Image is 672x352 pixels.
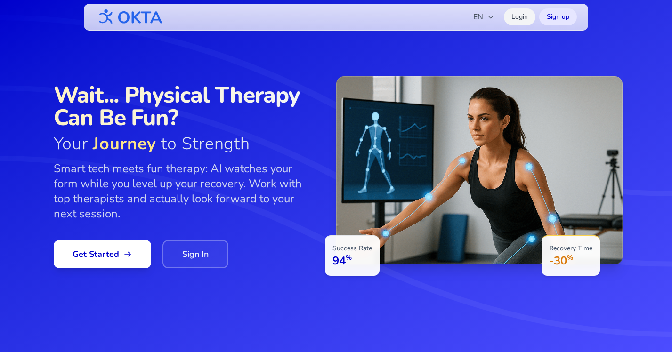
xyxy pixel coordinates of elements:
[473,11,494,23] span: EN
[93,132,156,155] span: Journey
[54,135,317,153] span: Your to Strength
[332,253,372,268] p: 94
[54,240,151,268] a: Get Started
[504,8,535,25] a: Login
[73,248,132,261] span: Get Started
[162,240,228,268] a: Sign In
[539,8,577,25] a: Sign up
[468,8,500,26] button: EN
[95,5,163,29] img: OKTA logo
[332,244,372,253] p: Success Rate
[54,84,317,129] span: Wait... Physical Therapy Can Be Fun?
[54,161,317,221] p: Smart tech meets fun therapy: AI watches your form while you level up your recovery. Work with to...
